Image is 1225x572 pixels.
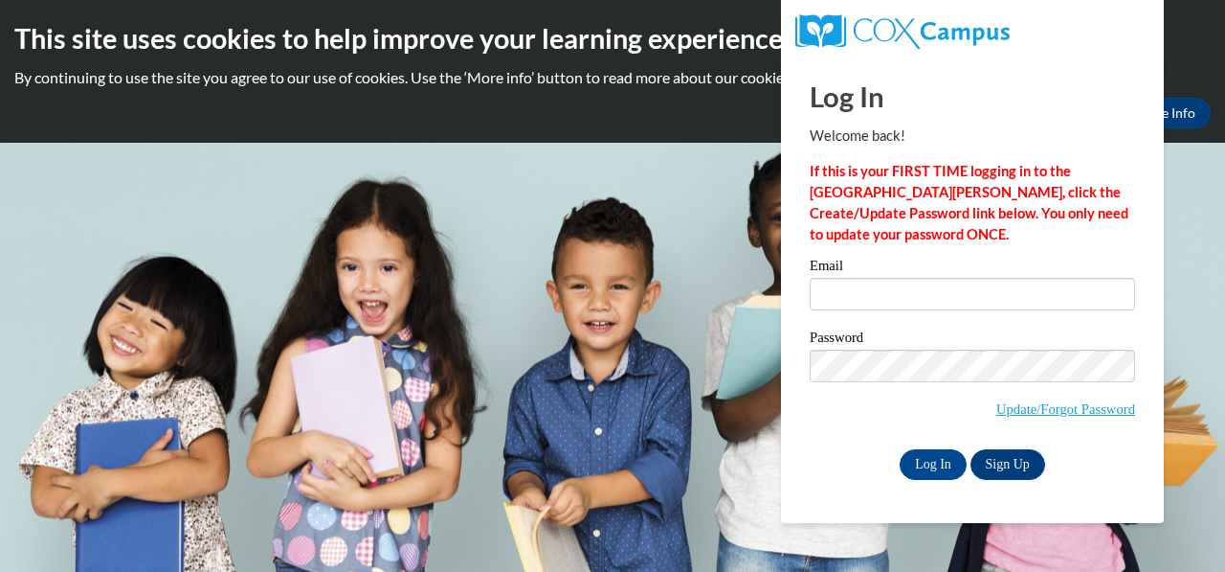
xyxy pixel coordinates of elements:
h1: Log In [810,77,1135,116]
h2: This site uses cookies to help improve your learning experience. [14,19,1211,57]
label: Email [810,259,1135,278]
label: Password [810,331,1135,350]
p: By continuing to use the site you agree to our use of cookies. Use the ‘More info’ button to read... [14,67,1211,88]
p: Welcome back! [810,126,1135,147]
a: Sign Up [970,449,1045,480]
a: Update/Forgot Password [996,401,1135,417]
a: More Info [1121,98,1211,128]
strong: If this is your FIRST TIME logging in to the [GEOGRAPHIC_DATA][PERSON_NAME], click the Create/Upd... [810,163,1128,242]
input: Log In [900,449,967,480]
img: COX Campus [795,14,1010,49]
